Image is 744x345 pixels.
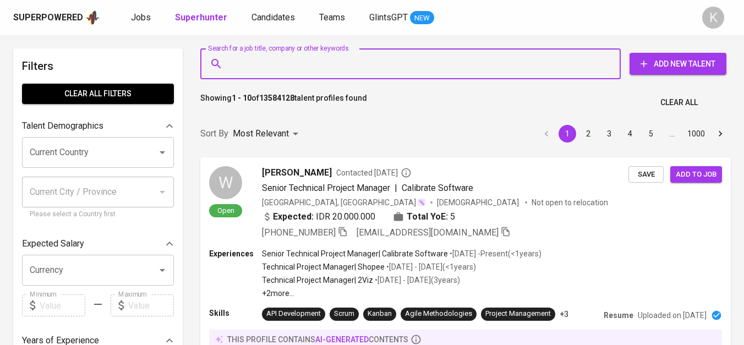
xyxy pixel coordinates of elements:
div: … [663,128,681,139]
p: Not open to relocation [532,197,608,208]
span: Open [213,206,239,215]
b: Total YoE: [407,210,448,223]
p: Experiences [209,248,262,259]
p: • [DATE] - [DATE] ( <1 years ) [385,261,476,272]
span: NEW [410,13,434,24]
a: Candidates [251,11,297,25]
p: +3 [560,309,568,320]
p: Senior Technical Project Manager | Calibrate Software [262,248,448,259]
div: Expected Salary [22,233,174,255]
div: Project Management [485,309,551,319]
div: Scrum [334,309,354,319]
p: Technical Project Manager | 2Viz [262,275,373,286]
div: Kanban [368,309,392,319]
p: Showing of talent profiles found [200,92,367,113]
div: W [209,166,242,199]
span: Contacted [DATE] [336,167,412,178]
button: Add to job [670,166,722,183]
span: [PHONE_NUMBER] [262,227,336,238]
button: page 1 [559,125,576,143]
span: [PERSON_NAME] [262,166,332,179]
span: | [395,182,397,195]
b: Superhunter [175,12,227,23]
div: [GEOGRAPHIC_DATA], [GEOGRAPHIC_DATA] [262,197,426,208]
button: Go to page 5 [642,125,660,143]
span: Teams [319,12,345,23]
button: Go to page 4 [621,125,639,143]
span: [EMAIL_ADDRESS][DOMAIN_NAME] [357,227,499,238]
div: Superpowered [13,12,83,24]
a: Superpoweredapp logo [13,9,100,26]
button: Open [155,145,170,160]
b: 1 - 10 [232,94,251,102]
button: Go to page 3 [600,125,618,143]
p: Resume [604,310,633,321]
span: Calibrate Software [402,183,473,193]
p: Please select a Country first [30,209,166,220]
a: Superhunter [175,11,229,25]
h6: Filters [22,57,174,75]
b: 13584128 [259,94,294,102]
svg: By Batam recruiter [401,167,412,178]
p: Uploaded on [DATE] [638,310,707,321]
span: Add New Talent [638,57,718,71]
p: • [DATE] - Present ( <1 years ) [448,248,541,259]
span: Candidates [251,12,295,23]
span: Senior Technical Project Manager [262,183,390,193]
button: Clear All filters [22,84,174,104]
img: app logo [85,9,100,26]
p: Skills [209,308,262,319]
p: Sort By [200,127,228,140]
p: this profile contains contents [227,334,408,345]
p: Expected Salary [22,237,84,250]
span: Jobs [131,12,151,23]
div: K [702,7,724,29]
b: Expected: [273,210,314,223]
img: magic_wand.svg [417,198,426,207]
span: GlintsGPT [369,12,408,23]
span: Clear All filters [31,87,165,101]
div: IDR 20.000.000 [262,210,375,223]
a: Teams [319,11,347,25]
span: Save [634,168,658,181]
button: Clear All [656,92,702,113]
button: Save [628,166,664,183]
p: Talent Demographics [22,119,103,133]
span: Add to job [676,168,716,181]
button: Go to page 2 [579,125,597,143]
input: Value [128,294,174,316]
div: Talent Demographics [22,115,174,137]
p: Technical Project Manager | Shopee [262,261,385,272]
p: • [DATE] - [DATE] ( 3 years ) [373,275,460,286]
span: 5 [450,210,455,223]
div: Most Relevant [233,124,302,144]
span: [DEMOGRAPHIC_DATA] [437,197,521,208]
a: Jobs [131,11,153,25]
span: AI-generated [315,335,369,344]
p: +2 more ... [262,288,541,299]
nav: pagination navigation [536,125,731,143]
span: Clear All [660,96,698,109]
button: Add New Talent [630,53,726,75]
div: Agile Methodologies [405,309,472,319]
button: Go to page 1000 [684,125,708,143]
button: Go to next page [712,125,729,143]
div: API Development [266,309,321,319]
a: GlintsGPT NEW [369,11,434,25]
button: Open [155,262,170,278]
input: Value [40,294,85,316]
p: Most Relevant [233,127,289,140]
